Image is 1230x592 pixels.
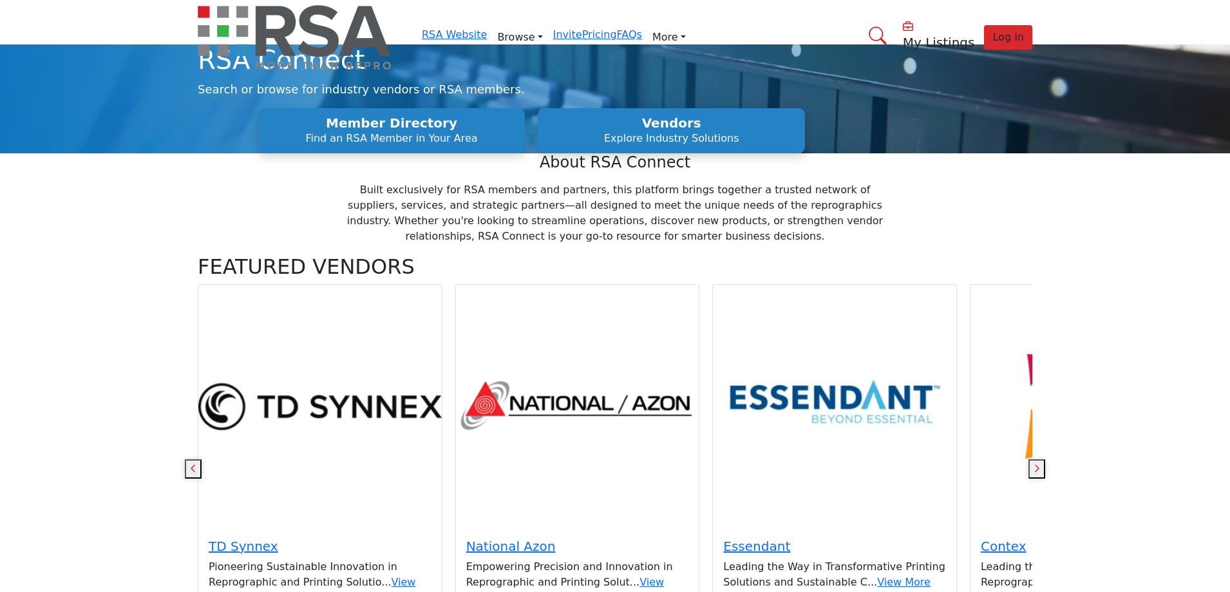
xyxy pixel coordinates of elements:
[617,28,642,41] a: FAQs
[903,35,975,50] h5: My Listings
[339,153,891,172] h2: About RSA Connect
[198,82,525,96] span: Search or browse for industry vendors or RSA members.
[198,254,1032,279] h2: FEATURED VENDORS
[422,28,487,41] a: RSA Website
[713,285,956,528] img: Essendant
[262,115,522,131] h2: Member Directory
[466,539,556,554] a: National Azon
[262,131,522,146] p: Find an RSA Member in Your Area
[877,576,931,588] a: View More
[992,31,1024,43] span: Log In
[970,285,1214,528] img: Contex
[339,182,891,244] p: Built exclusively for RSA members and partners, this platform brings together a trusted network o...
[582,28,617,41] a: Pricing
[209,539,278,554] a: TD Synnex
[723,539,790,554] a: Essendant
[487,27,553,48] a: Browse
[642,27,696,48] a: More
[198,5,391,70] img: Site Logo
[542,131,801,146] p: Explore Industry Solutions
[855,19,895,53] a: Search
[981,539,1027,554] a: Contex
[984,25,1032,50] button: Log In
[553,28,582,41] a: Invite
[542,115,801,131] h2: Vendors
[258,108,525,153] button: Member Directory Find an RSA Member in Your Area
[538,108,805,153] button: Vendors Explore Industry Solutions
[456,285,699,528] img: National Azon
[903,19,975,50] div: My Listings
[198,285,442,528] img: TD Synnex
[723,559,946,590] p: Leading the Way in Transformative Printing Solutions and Sustainable C...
